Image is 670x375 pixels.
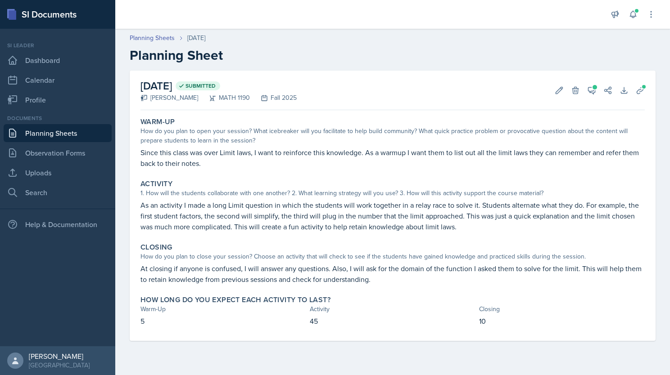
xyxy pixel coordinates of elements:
div: Activity [310,304,475,314]
p: 10 [479,316,645,326]
a: Planning Sheets [4,124,112,142]
a: Profile [4,91,112,109]
div: [DATE] [187,33,205,43]
label: How long do you expect each activity to last? [140,295,330,304]
a: Calendar [4,71,112,89]
div: How do you plan to open your session? What icebreaker will you facilitate to help build community... [140,126,645,145]
div: Fall 2025 [250,93,297,103]
a: Search [4,183,112,201]
p: 5 [140,316,306,326]
div: [PERSON_NAME] [140,93,198,103]
a: Planning Sheets [130,33,175,43]
h2: Planning Sheet [130,47,656,63]
p: At closing if anyone is confused, I will answer any questions. Also, I will ask for the domain of... [140,263,645,285]
p: 45 [310,316,475,326]
a: Uploads [4,164,112,182]
a: Observation Forms [4,144,112,162]
div: Documents [4,114,112,122]
div: 1. How will the students collaborate with one another? 2. What learning strategy will you use? 3.... [140,188,645,198]
div: How do you plan to close your session? Choose an activity that will check to see if the students ... [140,252,645,261]
div: Closing [479,304,645,314]
div: Warm-Up [140,304,306,314]
div: Help & Documentation [4,215,112,233]
h2: [DATE] [140,78,297,94]
div: [GEOGRAPHIC_DATA] [29,361,90,370]
span: Submitted [186,82,216,89]
div: MATH 1190 [198,93,250,103]
p: Since this class was over Limit laws, I want to reinforce this knowledge. As a warmup I want them... [140,147,645,169]
div: Si leader [4,41,112,49]
a: Dashboard [4,51,112,69]
label: Warm-Up [140,117,175,126]
div: [PERSON_NAME] [29,352,90,361]
label: Closing [140,243,172,252]
p: As an activity I made a long Limit question in which the students will work together in a relay r... [140,200,645,232]
label: Activity [140,179,172,188]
